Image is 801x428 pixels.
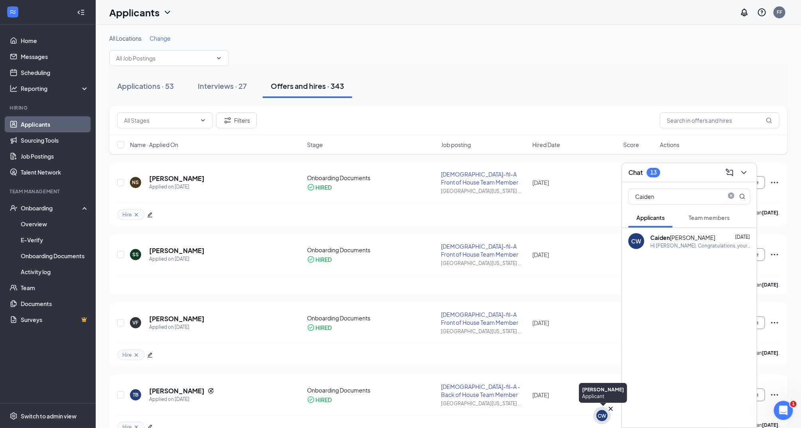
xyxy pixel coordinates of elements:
[689,214,730,221] span: Team members
[307,386,436,394] div: Onboarding Documents
[208,388,214,394] svg: Reapply
[307,396,315,404] svg: CheckmarkCircle
[790,401,797,407] span: 1
[766,117,772,124] svg: MagnifyingGlass
[441,188,527,194] div: [GEOGRAPHIC_DATA][US_STATE] ...
[38,261,44,267] button: Upload attachment
[271,81,344,91] div: Offers and hires · 343
[10,412,18,420] svg: Settings
[629,189,723,204] input: Search applicant
[109,35,142,42] span: All Locations
[21,280,89,296] a: Team
[21,412,77,420] div: Switch to admin view
[132,179,139,186] div: NS
[133,391,138,398] div: TB
[660,141,679,149] span: Actions
[6,68,153,79] div: [DATE]
[650,169,657,176] div: 13
[133,212,140,218] svg: Cross
[307,141,323,149] span: Stage
[34,227,79,232] b: [PERSON_NAME]
[21,148,89,164] a: Job Postings
[12,261,19,267] button: Emoji picker
[441,310,527,326] div: [DEMOGRAPHIC_DATA]-fil-A Front of House Team Member
[532,251,549,258] span: [DATE]
[650,234,715,241] div: [PERSON_NAME]
[441,328,527,335] div: [GEOGRAPHIC_DATA][US_STATE] ...
[149,246,205,255] h5: [PERSON_NAME]
[24,226,32,234] img: Profile image for Anne
[147,352,153,358] span: edit
[6,224,153,243] div: Anne says…
[150,35,171,42] span: Change
[6,142,131,190] div: The team will get back to you on this. Our usual reply time is under 1 minute.You'll get replies ...
[117,81,174,91] div: Applications · 53
[774,401,793,420] iframe: Intercom live chat
[762,422,778,428] b: [DATE]
[149,314,205,323] h5: [PERSON_NAME]
[21,33,89,49] a: Home
[25,261,31,267] button: Gif picker
[116,54,213,63] input: All Job Postings
[532,391,549,399] span: [DATE]
[21,132,89,148] a: Sourcing Tools
[307,314,436,322] div: Onboarding Documents
[315,183,332,191] div: HIRED
[307,246,436,254] div: Onboarding Documents
[315,396,332,404] div: HIRED
[738,166,750,179] button: ChevronDown
[38,27,122,44] a: Job posting visibility
[770,318,779,328] svg: Ellipses
[35,84,147,131] div: I am concerned that for whatever reason our job positing isn't live? I am averaging a little less...
[532,179,549,186] span: [DATE]
[21,49,89,65] a: Messages
[77,8,85,16] svg: Collapse
[441,242,527,258] div: [DEMOGRAPHIC_DATA]-fil-A Front of House Team Member
[10,204,18,212] svg: UserCheck
[632,237,642,245] div: CW
[65,208,95,214] strong: Submitted
[441,400,527,407] div: [GEOGRAPHIC_DATA][US_STATE] ...
[726,192,736,199] span: close-circle
[582,393,624,400] div: Applicant
[23,4,35,17] img: Profile image for Anne
[198,81,247,91] div: Interviews · 27
[307,255,315,263] svg: CheckmarkCircle
[770,178,779,187] svg: Ellipses
[650,234,670,241] b: Caiden
[149,183,205,191] div: Applied on [DATE]
[598,412,606,419] div: CW
[21,312,89,328] a: SurveysCrown
[200,117,206,124] svg: ChevronDown
[6,243,153,270] div: Anne says…
[133,352,140,358] svg: Cross
[636,214,665,221] span: Applicants
[777,9,782,16] div: FF
[441,260,527,267] div: [GEOGRAPHIC_DATA][US_STATE] ...
[132,251,139,258] div: SS
[21,264,89,280] a: Activity log
[149,323,205,331] div: Applied on [DATE]
[9,8,17,16] svg: WorkstreamLogo
[21,84,89,92] div: Reporting
[13,147,124,186] div: The team will get back to you on this. Our usual reply time is under 1 minute. You'll get replies...
[122,211,132,218] span: Hire
[216,112,257,128] button: Filter Filters
[441,383,527,399] div: [DEMOGRAPHIC_DATA]-fil-A - Back of House Team Member
[147,212,153,218] span: edit
[5,3,20,18] button: go back
[124,116,197,125] input: All Stages
[723,166,736,179] button: ComposeMessage
[21,216,89,232] a: Overview
[137,258,150,271] button: Send a message…
[43,200,126,206] span: Ticket has been created • [DATE]
[532,141,560,149] span: Hired Date
[739,193,746,200] svg: MagnifyingGlass
[55,32,115,39] span: Job posting visibility
[10,104,87,111] div: Hiring
[7,244,153,258] textarea: Message…
[29,79,153,135] div: I am concerned that for whatever reason our job positing isn't live? I am averaging a little less...
[441,170,527,186] div: [DEMOGRAPHIC_DATA]-fil-A Front of House Team Member
[770,390,779,400] svg: Ellipses
[149,395,214,403] div: Applied on [DATE]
